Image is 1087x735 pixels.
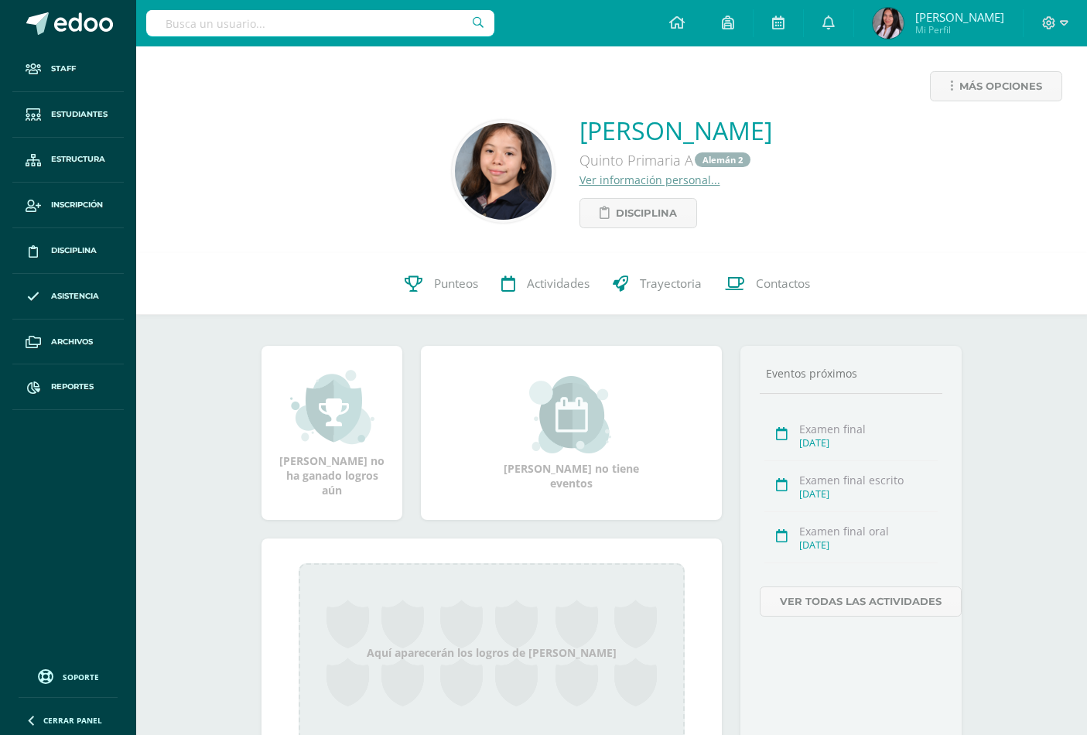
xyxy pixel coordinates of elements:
div: Examen final escrito [799,473,938,487]
a: Actividades [490,253,601,315]
span: Reportes [51,381,94,393]
a: Alemán 2 [695,152,750,167]
span: Archivos [51,336,93,348]
span: Disciplina [616,199,677,227]
span: Punteos [434,276,478,292]
span: Contactos [756,276,810,292]
a: Staff [12,46,124,92]
span: Staff [51,63,76,75]
a: Disciplina [12,228,124,274]
img: 8fc36a021121eb4bdabb6fa6a19437ce.png [455,123,552,220]
span: Más opciones [959,72,1042,101]
a: Archivos [12,320,124,365]
div: Eventos próximos [760,366,942,381]
div: Quinto Primaria A [579,147,772,173]
a: Punteos [393,253,490,315]
a: Disciplina [579,198,697,228]
span: Asistencia [51,290,99,303]
span: Actividades [527,276,590,292]
a: Contactos [713,253,822,315]
a: Reportes [12,364,124,410]
a: Soporte [19,665,118,686]
span: Mi Perfil [915,23,1004,36]
a: [PERSON_NAME] [579,114,772,147]
input: Busca un usuario... [146,10,494,36]
a: Ver información personal... [579,173,720,187]
span: Soporte [63,672,99,682]
a: Más opciones [930,71,1062,101]
div: [PERSON_NAME] no tiene eventos [494,376,649,491]
a: Estudiantes [12,92,124,138]
span: Estudiantes [51,108,108,121]
div: [DATE] [799,436,938,450]
span: Cerrar panel [43,715,102,726]
a: Ver todas las actividades [760,586,962,617]
div: Examen final [799,422,938,436]
span: Trayectoria [640,276,702,292]
div: [DATE] [799,538,938,552]
img: achievement_small.png [290,368,374,446]
img: 1c4a8e29229ca7cba10d259c3507f649.png [873,8,904,39]
a: Inscripción [12,183,124,228]
a: Asistencia [12,274,124,320]
span: Inscripción [51,199,103,211]
span: Disciplina [51,244,97,257]
div: [PERSON_NAME] no ha ganado logros aún [277,368,387,497]
a: Estructura [12,138,124,183]
span: [PERSON_NAME] [915,9,1004,25]
div: [DATE] [799,487,938,501]
span: Estructura [51,153,105,166]
div: Examen final oral [799,524,938,538]
img: event_small.png [529,376,614,453]
a: Trayectoria [601,253,713,315]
